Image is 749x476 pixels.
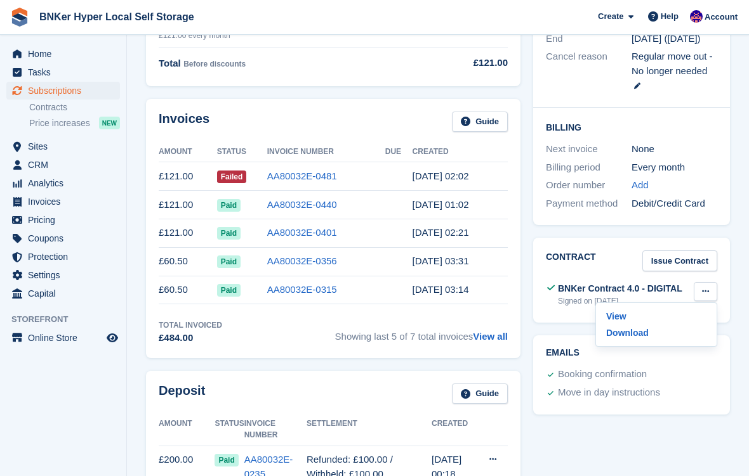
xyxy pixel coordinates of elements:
[546,250,596,271] h2: Contract
[11,313,126,326] span: Storefront
[452,112,508,132] a: Guide
[413,255,469,266] time: 2025-07-01 02:31:27 UTC
[267,199,337,210] a: AA80032E-0440
[558,295,682,307] div: Signed on [DATE]
[28,266,104,284] span: Settings
[632,178,649,193] a: Add
[159,219,217,247] td: £121.00
[6,82,120,100] a: menu
[217,284,241,297] span: Paid
[661,10,679,23] span: Help
[215,454,238,466] span: Paid
[159,331,222,345] div: £484.00
[413,142,508,162] th: Created
[99,117,120,129] div: NEW
[558,385,660,401] div: Move in day instructions
[413,227,469,238] time: 2025-08-01 01:21:36 UTC
[546,49,632,93] div: Cancel reason
[705,11,738,23] span: Account
[546,196,632,211] div: Payment method
[6,211,120,229] a: menu
[413,170,469,181] time: 2025-10-01 01:02:24 UTC
[28,156,104,174] span: CRM
[28,63,104,81] span: Tasks
[632,33,701,44] span: [DATE] ([DATE])
[28,82,104,100] span: Subscriptions
[6,138,120,155] a: menu
[10,8,29,27] img: stora-icon-8386f47178a22dfd0bd8f6a31ec36ba5ce8667c1dd55bd0f319d3a0aa187defe.svg
[28,138,104,155] span: Sites
[632,160,717,175] div: Every month
[473,331,508,342] a: View all
[385,142,413,162] th: Due
[28,248,104,266] span: Protection
[6,63,120,81] a: menu
[6,266,120,284] a: menu
[335,319,508,345] span: Showing last 5 of 7 total invoices
[546,142,632,157] div: Next invoice
[6,248,120,266] a: menu
[159,191,217,219] td: £121.00
[632,142,717,157] div: None
[159,319,222,331] div: Total Invoiced
[215,414,244,446] th: Status
[28,174,104,192] span: Analytics
[217,142,267,162] th: Status
[159,414,215,446] th: Amount
[29,101,120,113] a: Contracts
[28,45,104,63] span: Home
[159,30,409,41] div: £121.00 every month
[409,56,508,70] div: £121.00
[432,414,481,446] th: Created
[413,199,469,210] time: 2025-09-01 00:02:51 UTC
[6,174,120,192] a: menu
[183,60,246,68] span: Before discounts
[28,329,104,347] span: Online Store
[159,276,217,304] td: £60.50
[452,383,508,404] a: Guide
[546,178,632,193] div: Order number
[690,10,703,23] img: David Fricker
[546,120,717,133] h2: Billing
[632,196,717,211] div: Debit/Credit Card
[601,325,712,341] a: Download
[159,247,217,276] td: £60.50
[29,116,120,130] a: Price increases NEW
[558,367,647,382] div: Booking confirmation
[642,250,717,271] a: Issue Contract
[159,112,209,132] h2: Invoices
[546,160,632,175] div: Billing period
[6,156,120,174] a: menu
[546,32,632,46] div: End
[6,193,120,210] a: menu
[267,170,337,181] a: AA80032E-0481
[413,284,469,295] time: 2025-06-01 02:14:31 UTC
[267,142,385,162] th: Invoice Number
[6,329,120,347] a: menu
[159,383,205,404] h2: Deposit
[159,58,181,68] span: Total
[28,211,104,229] span: Pricing
[6,285,120,302] a: menu
[244,414,307,446] th: Invoice Number
[601,308,712,325] a: View
[28,229,104,247] span: Coupons
[558,282,682,295] div: BNKer Contract 4.0 - DIGITAL
[28,193,104,210] span: Invoices
[34,6,199,27] a: BNKer Hyper Local Self Storage
[6,45,120,63] a: menu
[267,227,337,238] a: AA80032E-0401
[217,227,241,240] span: Paid
[6,229,120,247] a: menu
[632,51,713,76] span: Regular move out - No longer needed
[217,255,241,268] span: Paid
[217,199,241,212] span: Paid
[105,330,120,345] a: Preview store
[307,414,432,446] th: Settlement
[28,285,104,302] span: Capital
[546,348,717,358] h2: Emails
[267,284,337,295] a: AA80032E-0315
[159,142,217,162] th: Amount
